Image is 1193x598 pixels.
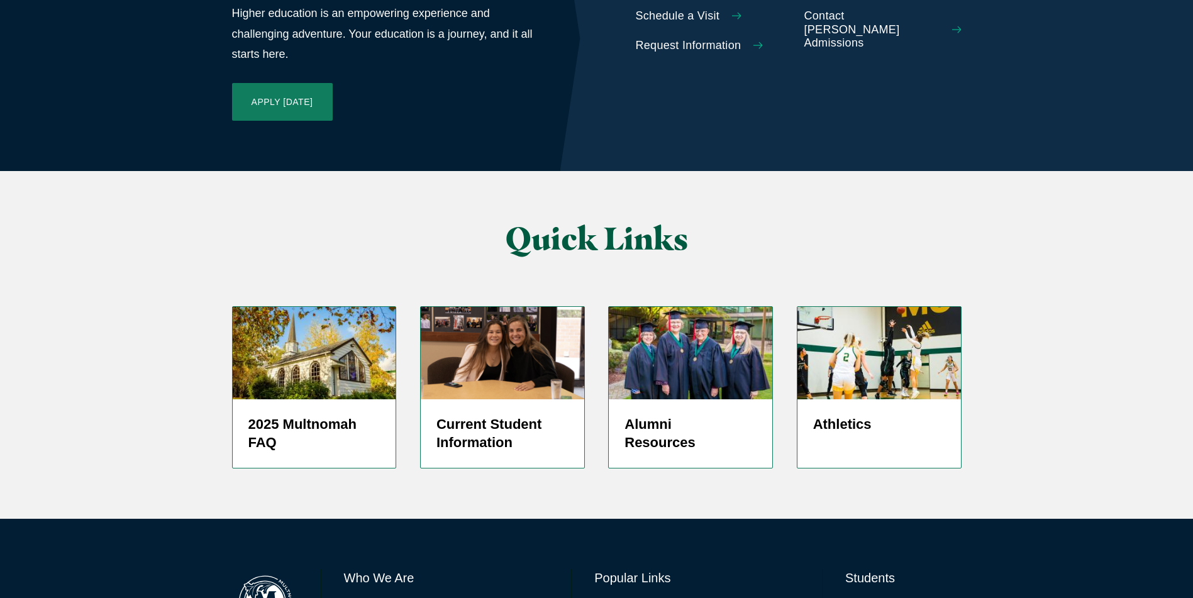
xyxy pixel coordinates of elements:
[804,9,940,50] span: Contact [PERSON_NAME] Admissions
[421,307,584,399] img: screenshot-2024-05-27-at-1.37.12-pm
[608,306,773,468] a: 50 Year Alumni 2019 Alumni Resources
[594,569,799,587] h6: Popular Links
[248,415,380,453] h5: 2025 Multnomah FAQ
[636,9,720,23] span: Schedule a Visit
[232,83,333,121] a: Apply [DATE]
[232,306,397,468] a: Prayer Chapel in Fall 2025 Multnomah FAQ
[804,9,962,50] a: Contact [PERSON_NAME] Admissions
[233,307,396,399] img: Prayer Chapel in Fall
[797,306,962,468] a: Women's Basketball player shooting jump shot Athletics
[344,569,549,587] h6: Who We Are
[636,9,793,23] a: Schedule a Visit
[232,3,535,64] p: Higher education is an empowering experience and challenging adventure. Your education is a journ...
[357,221,836,256] h2: Quick Links
[813,415,945,434] h5: Athletics
[420,306,585,468] a: screenshot-2024-05-27-at-1.37.12-pm Current Student Information
[636,39,793,53] a: Request Information
[636,39,741,53] span: Request Information
[845,569,961,587] h6: Students
[609,307,772,399] img: 50 Year Alumni 2019
[797,307,961,399] img: WBBALL_WEB
[624,415,757,453] h5: Alumni Resources
[436,415,569,453] h5: Current Student Information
